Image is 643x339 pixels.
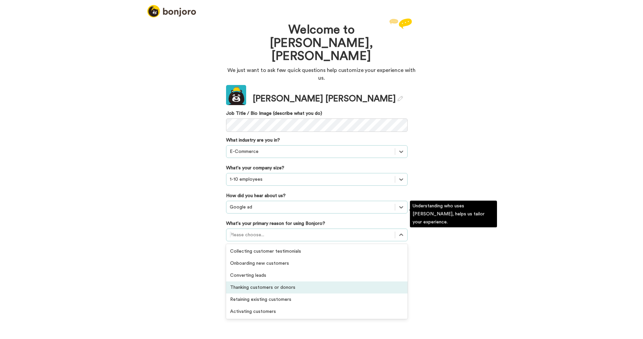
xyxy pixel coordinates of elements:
label: How did you hear about us? [226,192,286,199]
div: Collecting customer testimonials [226,245,408,257]
div: Activating customers [226,306,408,318]
div: Converting leads [226,269,408,281]
label: What's your company size? [226,165,284,171]
label: Job Title / Bio Image (describe what you do) [226,110,408,117]
label: What's your primary reason for using Bonjoro? [226,220,325,227]
div: Retaining existing customers [226,293,408,306]
h1: Welcome to [PERSON_NAME], [PERSON_NAME] [246,23,397,63]
div: Understanding who uses [PERSON_NAME], helps us tailor your experience. [410,201,497,228]
img: logo_full.png [147,5,196,17]
label: What industry are you in? [226,137,280,144]
div: [PERSON_NAME] [PERSON_NAME] [253,93,403,105]
p: We just want to ask few quick questions help customize your experience with us. [226,67,417,82]
div: Thanking customers or donors [226,281,408,293]
div: Onboarding new customers [226,257,408,269]
img: reply.svg [389,18,412,29]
